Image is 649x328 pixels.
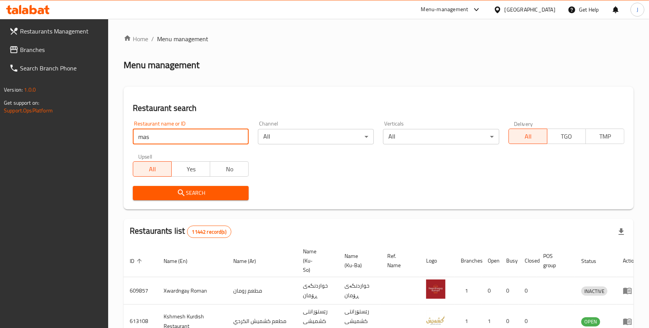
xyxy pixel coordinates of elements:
[581,317,600,326] div: OPEN
[130,256,144,266] span: ID
[514,121,533,126] label: Delivery
[345,251,372,270] span: Name (Ku-Ba)
[124,59,199,71] h2: Menu management
[482,277,500,305] td: 0
[187,226,231,238] div: Total records count
[151,34,154,44] li: /
[3,59,109,77] a: Search Branch Phone
[512,131,544,142] span: All
[138,154,152,159] label: Upsell
[637,5,638,14] span: J
[505,5,555,14] div: [GEOGRAPHIC_DATA]
[482,244,500,277] th: Open
[581,287,607,296] span: INACTIVE
[227,277,297,305] td: مطعم رومان
[519,244,537,277] th: Closed
[20,27,102,36] span: Restaurants Management
[133,102,624,114] h2: Restaurant search
[550,131,583,142] span: TGO
[24,85,36,95] span: 1.0.0
[124,34,634,44] nav: breadcrumb
[519,277,537,305] td: 0
[500,277,519,305] td: 0
[508,129,547,144] button: All
[455,244,482,277] th: Branches
[421,5,468,14] div: Menu-management
[136,164,169,175] span: All
[4,98,39,108] span: Get support on:
[124,277,157,305] td: 609857
[338,277,381,305] td: خواردنگەی ڕۆمان
[455,277,482,305] td: 1
[297,277,338,305] td: خواردنگەی ڕۆمان
[157,277,227,305] td: Xwardngay Roman
[20,64,102,73] span: Search Branch Phone
[124,34,148,44] a: Home
[623,286,637,295] div: Menu
[233,256,266,266] span: Name (Ar)
[187,228,231,236] span: 11442 record(s)
[213,164,246,175] span: No
[133,161,172,177] button: All
[612,223,631,241] div: Export file
[171,161,210,177] button: Yes
[617,244,643,277] th: Action
[547,129,586,144] button: TGO
[581,286,607,296] div: INACTIVE
[258,129,374,144] div: All
[3,22,109,40] a: Restaurants Management
[426,279,445,299] img: Xwardngay Roman
[130,225,231,238] h2: Restaurants list
[3,40,109,59] a: Branches
[387,251,411,270] span: Ref. Name
[623,317,637,326] div: Menu
[383,129,499,144] div: All
[20,45,102,54] span: Branches
[303,247,329,274] span: Name (Ku-So)
[139,188,243,198] span: Search
[500,244,519,277] th: Busy
[157,34,208,44] span: Menu management
[4,105,53,115] a: Support.OpsPlatform
[581,256,606,266] span: Status
[589,131,621,142] span: TMP
[581,317,600,326] span: OPEN
[420,244,455,277] th: Logo
[4,85,23,95] span: Version:
[133,129,249,144] input: Search for restaurant name or ID..
[543,251,566,270] span: POS group
[175,164,207,175] span: Yes
[210,161,249,177] button: No
[133,186,249,200] button: Search
[585,129,624,144] button: TMP
[164,256,197,266] span: Name (En)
